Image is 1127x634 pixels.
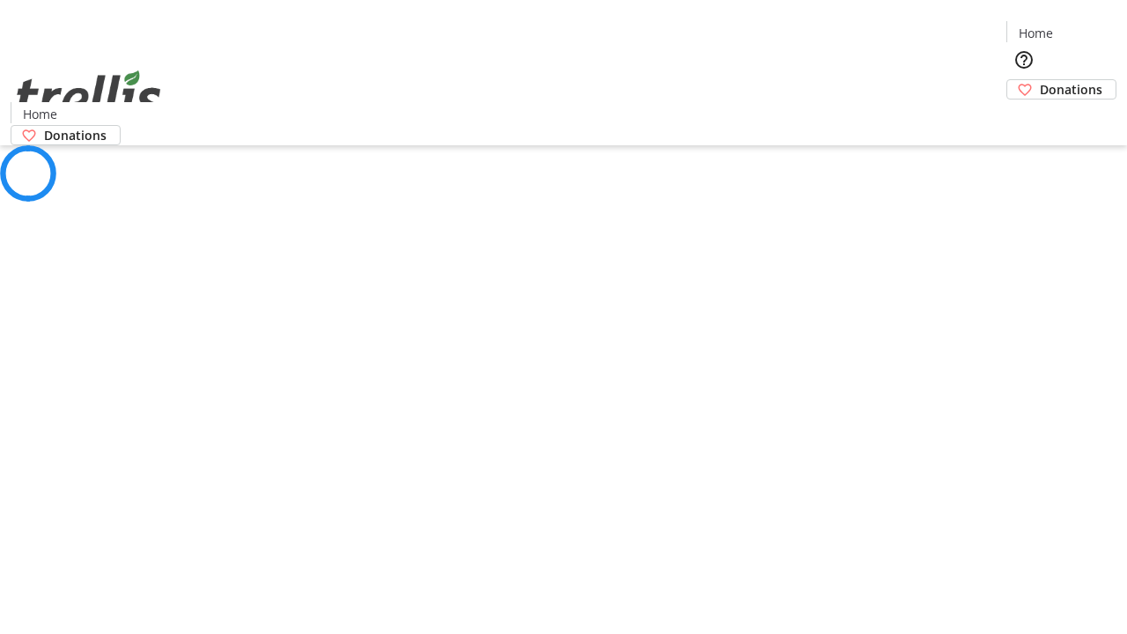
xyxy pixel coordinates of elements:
a: Home [11,105,68,123]
a: Donations [1006,79,1116,100]
a: Donations [11,125,121,145]
button: Help [1006,42,1042,77]
button: Cart [1006,100,1042,135]
a: Home [1007,24,1064,42]
span: Donations [44,126,107,144]
span: Home [1019,24,1053,42]
span: Home [23,105,57,123]
span: Donations [1040,80,1102,99]
img: Orient E2E Organization sZTEsz5ByT's Logo [11,51,167,139]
